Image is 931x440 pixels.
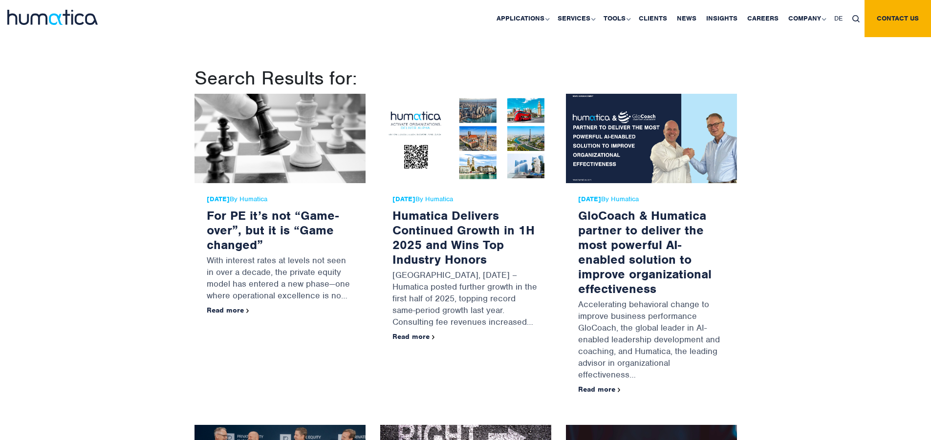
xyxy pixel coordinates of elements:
[578,195,725,203] span: By Humatica
[380,94,551,183] img: Humatica Delivers Continued Growth in 1H 2025 and Wins Top Industry Honors
[195,94,366,183] img: For PE it’s not “Game-over”, but it is “Game changed”
[618,388,621,392] img: arrowicon
[246,309,249,313] img: arrowicon
[392,195,539,203] span: By Humatica
[207,195,230,203] strong: [DATE]
[195,66,737,90] h1: Search Results for:
[852,15,860,22] img: search_icon
[578,296,725,385] p: Accelerating behavioral change to improve business performance GloCoach, the global leader in AI-...
[207,306,249,314] a: Read more
[207,252,353,306] p: With interest rates at levels not seen in over a decade, the private equity model has entered a n...
[207,208,339,252] a: For PE it’s not “Game-over”, but it is “Game changed”
[392,208,535,267] a: Humatica Delivers Continued Growth in 1H 2025 and Wins Top Industry Honors
[7,10,98,25] img: logo
[578,385,621,394] a: Read more
[578,208,712,296] a: GloCoach & Humatica partner to deliver the most powerful AI-enabled solution to improve organizat...
[432,335,435,339] img: arrowicon
[392,267,539,333] p: [GEOGRAPHIC_DATA], [DATE] – Humatica posted further growth in the first half of 2025, topping rec...
[392,195,415,203] strong: [DATE]
[207,195,353,203] span: By Humatica
[578,195,601,203] strong: [DATE]
[834,14,843,22] span: DE
[566,94,737,183] img: GloCoach & Humatica partner to deliver the most powerful AI-enabled solution to improve organizat...
[392,332,435,341] a: Read more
